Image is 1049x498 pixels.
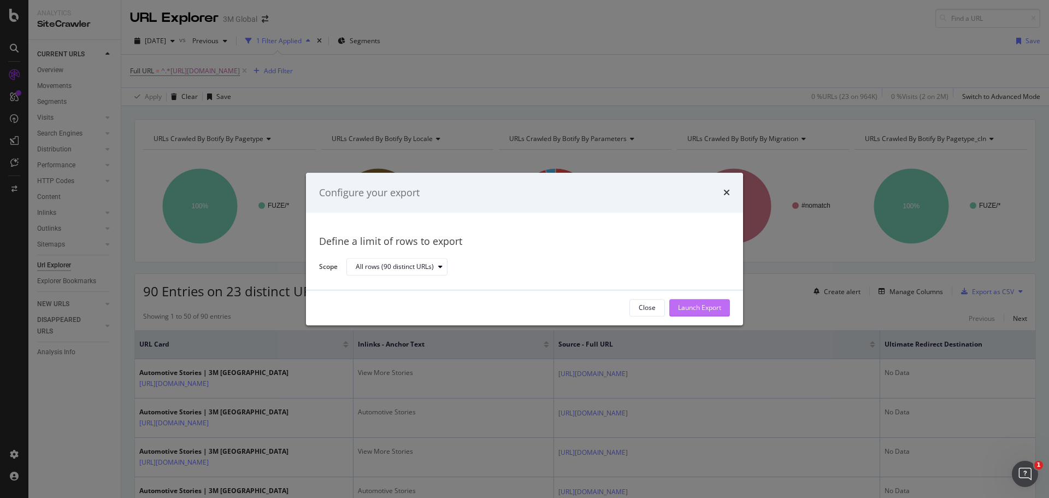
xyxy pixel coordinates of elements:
[629,299,665,317] button: Close
[356,264,434,271] div: All rows (90 distinct URLs)
[669,299,730,317] button: Launch Export
[678,303,721,313] div: Launch Export
[639,303,656,313] div: Close
[1034,461,1043,470] span: 1
[319,262,338,274] label: Scope
[346,259,447,276] button: All rows (90 distinct URLs)
[1012,461,1038,487] iframe: Intercom live chat
[723,186,730,200] div: times
[319,186,420,200] div: Configure your export
[319,235,730,249] div: Define a limit of rows to export
[306,173,743,325] div: modal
